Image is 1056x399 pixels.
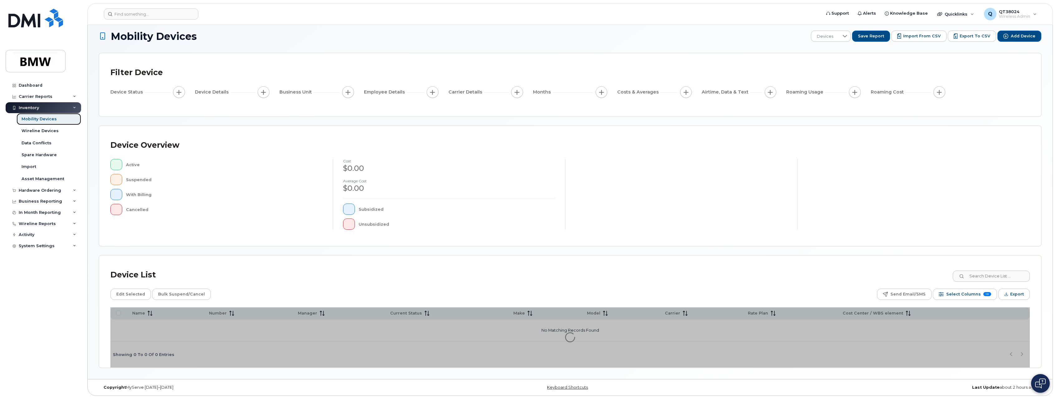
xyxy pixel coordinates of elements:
span: Import from CSV [903,33,941,39]
div: about 2 hours ago [727,385,1041,390]
span: Save Report [858,33,884,39]
span: Roaming Cost [871,89,906,95]
div: Quicklinks [933,8,978,20]
div: With Billing [126,189,323,200]
div: MyServe [DATE]–[DATE] [99,385,413,390]
span: Airtime, Data & Text [702,89,750,95]
button: Export to CSV [948,31,996,42]
h4: Average cost [343,179,555,183]
strong: Last Update [972,385,1000,390]
span: Devices [811,31,839,42]
div: $0.00 [343,163,555,174]
button: Add Device [997,31,1041,42]
span: Roaming Usage [786,89,825,95]
input: Find something... [104,8,198,20]
button: Export [998,289,1030,300]
span: Business Unit [279,89,314,95]
img: Open chat [1035,378,1046,388]
button: Edit Selected [110,289,151,300]
div: Unsubsidized [359,219,555,230]
span: Export [1010,290,1024,299]
strong: Copyright [104,385,126,390]
div: QT38024 [980,8,1041,20]
button: Send Email/SMS [877,289,932,300]
span: Costs & Averages [617,89,661,95]
span: Carrier Details [448,89,484,95]
a: Keyboard Shortcuts [547,385,588,390]
div: Suspended [126,174,323,185]
div: Device List [110,267,156,283]
div: Cancelled [126,204,323,215]
span: Months [533,89,553,95]
span: Add Device [1011,33,1035,39]
div: Subsidized [359,204,555,215]
button: Select Columns 10 [933,289,997,300]
span: Send Email/SMS [890,290,926,299]
span: Edit Selected [116,290,145,299]
span: Bulk Suspend/Cancel [158,290,205,299]
button: Save Report [852,31,890,42]
span: Device Details [195,89,230,95]
h4: cost [343,159,555,163]
div: Device Overview [110,137,179,153]
span: Export to CSV [960,33,990,39]
span: Employee Details [364,89,407,95]
span: Mobility Devices [111,31,197,42]
button: Bulk Suspend/Cancel [152,289,211,300]
span: Select Columns [946,290,981,299]
input: Search Device List ... [953,271,1030,282]
div: Active [126,159,323,170]
div: $0.00 [343,183,555,194]
button: Import from CSV [891,31,947,42]
div: Filter Device [110,65,163,81]
span: 10 [983,292,991,296]
span: Device Status [110,89,145,95]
